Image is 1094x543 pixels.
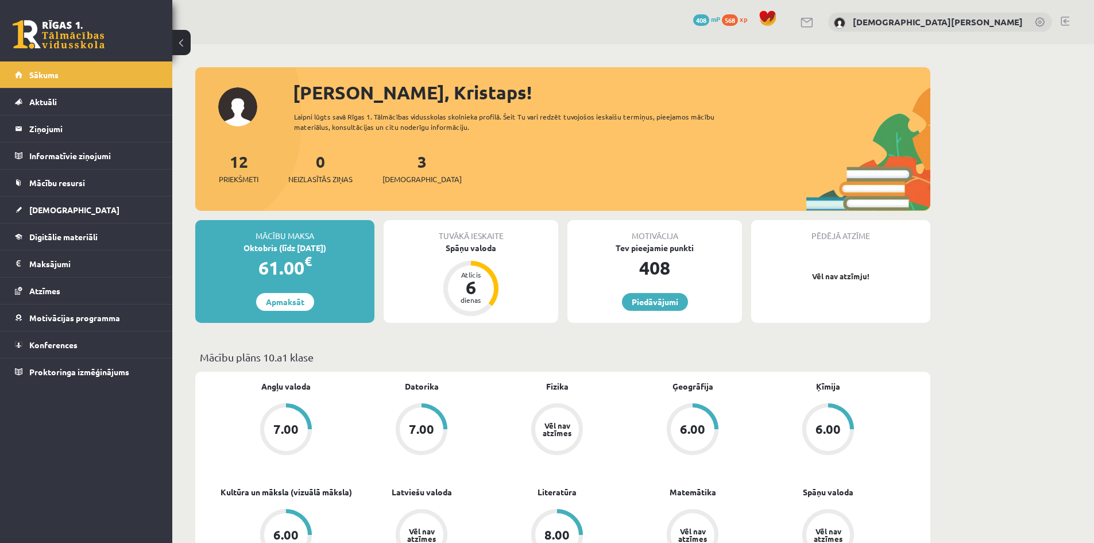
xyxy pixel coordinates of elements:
div: 6.00 [680,423,705,436]
p: Vēl nav atzīmju! [757,271,925,282]
a: 3[DEMOGRAPHIC_DATA] [382,151,462,185]
a: Datorika [405,380,439,392]
span: Konferences [29,340,78,350]
a: 0Neizlasītās ziņas [288,151,353,185]
a: Atzīmes [15,278,158,304]
p: Mācību plāns 10.a1 klase [200,349,926,365]
a: Aktuāli [15,88,158,115]
div: Mācību maksa [195,220,374,242]
a: Latviešu valoda [392,486,452,498]
span: 408 [693,14,709,26]
a: Apmaksāt [256,293,314,311]
span: € [304,253,312,269]
div: 8.00 [544,529,570,541]
a: 568 xp [722,14,753,24]
legend: Maksājumi [29,251,158,277]
a: Spāņu valoda [803,486,853,498]
div: 6.00 [273,529,299,541]
a: Fizika [546,380,569,392]
div: Motivācija [567,220,742,242]
span: Mācību resursi [29,178,85,188]
a: Spāņu valoda Atlicis 6 dienas [384,242,558,318]
a: Sākums [15,61,158,88]
a: Ziņojumi [15,115,158,142]
span: Atzīmes [29,286,60,296]
a: [DEMOGRAPHIC_DATA][PERSON_NAME] [853,16,1023,28]
legend: Ziņojumi [29,115,158,142]
div: 6 [454,278,488,296]
div: Vēl nav atzīmes [812,527,844,542]
span: Priekšmeti [219,174,258,185]
span: Digitālie materiāli [29,232,98,242]
div: 7.00 [273,423,299,436]
span: mP [711,14,720,24]
span: 568 [722,14,738,26]
a: Piedāvājumi [622,293,688,311]
div: 61.00 [195,254,374,282]
a: 7.00 [354,403,489,457]
div: Atlicis [454,271,488,278]
a: Vēl nav atzīmes [489,403,625,457]
div: Tuvākā ieskaite [384,220,558,242]
a: Informatīvie ziņojumi [15,143,158,169]
div: Tev pieejamie punkti [567,242,742,254]
a: [DEMOGRAPHIC_DATA] [15,197,158,223]
span: Motivācijas programma [29,313,120,323]
a: Angļu valoda [261,380,311,392]
div: Pēdējā atzīme [751,220,930,242]
div: Spāņu valoda [384,242,558,254]
div: Vēl nav atzīmes [541,422,573,437]
a: Proktoringa izmēģinājums [15,359,158,385]
a: Digitālie materiāli [15,224,158,250]
a: 6.00 [625,403,760,457]
span: Sākums [29,70,59,80]
span: Aktuāli [29,97,57,107]
div: dienas [454,296,488,303]
a: 12Priekšmeti [219,151,258,185]
div: [PERSON_NAME], Kristaps! [293,79,930,106]
div: 7.00 [409,423,434,436]
a: Motivācijas programma [15,305,158,331]
a: Mācību resursi [15,170,158,196]
a: Ķīmija [816,380,840,392]
a: Kultūra un māksla (vizuālā māksla) [221,486,352,498]
div: Laipni lūgts savā Rīgas 1. Tālmācības vidusskolas skolnieka profilā. Šeit Tu vari redzēt tuvojošo... [294,111,735,132]
div: Vēl nav atzīmes [676,527,709,542]
legend: Informatīvie ziņojumi [29,143,158,169]
a: Rīgas 1. Tālmācības vidusskola [13,20,105,49]
span: xp [740,14,747,24]
div: Oktobris (līdz [DATE]) [195,242,374,254]
a: 7.00 [218,403,354,457]
a: Ģeogrāfija [672,380,713,392]
a: Konferences [15,332,158,358]
div: 6.00 [815,423,841,436]
span: [DEMOGRAPHIC_DATA] [382,174,462,185]
a: Literatūra [538,486,577,498]
span: [DEMOGRAPHIC_DATA] [29,205,119,215]
a: Matemātika [670,486,716,498]
div: Vēl nav atzīmes [405,527,438,542]
a: Maksājumi [15,251,158,277]
span: Neizlasītās ziņas [288,174,353,185]
span: Proktoringa izmēģinājums [29,367,129,377]
a: 408 mP [693,14,720,24]
div: 408 [567,254,742,282]
a: 6.00 [760,403,896,457]
img: Kristaps Jegorovs [834,17,845,29]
